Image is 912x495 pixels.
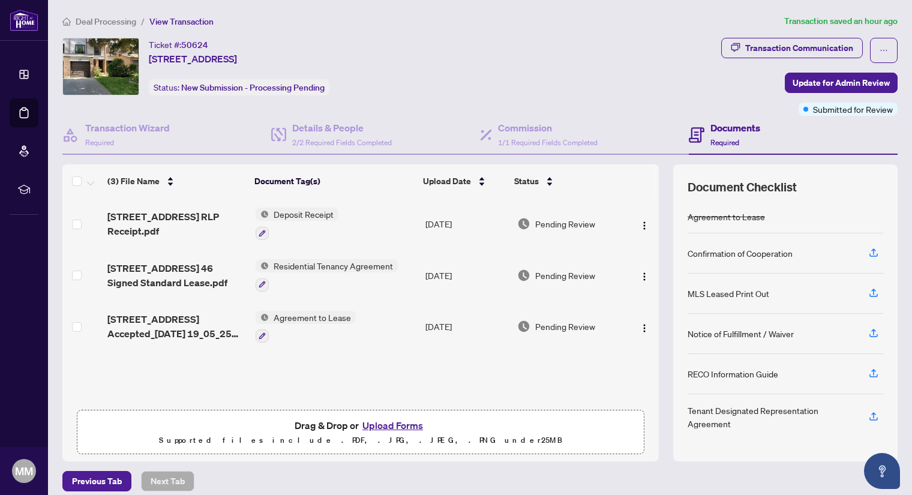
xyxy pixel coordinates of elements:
[535,217,595,230] span: Pending Review
[85,138,114,147] span: Required
[63,38,139,95] img: IMG-W12305871_1.jpg
[10,9,38,31] img: logo
[256,208,338,240] button: Status IconDeposit Receipt
[256,311,356,343] button: Status IconAgreement to Lease
[710,138,739,147] span: Required
[640,272,649,281] img: Logo
[640,323,649,333] img: Logo
[269,208,338,221] span: Deposit Receipt
[149,79,329,95] div: Status:
[149,38,208,52] div: Ticket #:
[85,121,170,135] h4: Transaction Wizard
[62,471,131,491] button: Previous Tab
[256,259,269,272] img: Status Icon
[688,247,793,260] div: Confirmation of Cooperation
[517,217,530,230] img: Document Status
[721,38,863,58] button: Transaction Communication
[292,138,392,147] span: 2/2 Required Fields Completed
[710,121,760,135] h4: Documents
[688,327,794,340] div: Notice of Fulfillment / Waiver
[745,38,853,58] div: Transaction Communication
[640,221,649,230] img: Logo
[141,471,194,491] button: Next Tab
[421,301,512,353] td: [DATE]
[517,269,530,282] img: Document Status
[107,261,246,290] span: [STREET_ADDRESS] 46 Signed Standard Lease.pdf
[498,121,598,135] h4: Commission
[103,164,250,198] th: (3) File Name
[688,210,765,223] div: Agreement to Lease
[535,269,595,282] span: Pending Review
[635,214,654,233] button: Logo
[359,418,427,433] button: Upload Forms
[72,472,122,491] span: Previous Tab
[256,259,398,292] button: Status IconResidential Tenancy Agreement
[688,287,769,300] div: MLS Leased Print Out
[688,367,778,380] div: RECO Information Guide
[423,175,471,188] span: Upload Date
[295,418,427,433] span: Drag & Drop or
[635,266,654,285] button: Logo
[269,259,398,272] span: Residential Tenancy Agreement
[793,73,890,92] span: Update for Admin Review
[149,52,237,66] span: [STREET_ADDRESS]
[77,410,644,455] span: Drag & Drop orUpload FormsSupported files include .PDF, .JPG, .JPEG, .PNG under25MB
[864,453,900,489] button: Open asap
[107,209,246,238] span: [STREET_ADDRESS] RLP Receipt.pdf
[509,164,623,198] th: Status
[149,16,214,27] span: View Transaction
[181,82,325,93] span: New Submission - Processing Pending
[421,198,512,250] td: [DATE]
[813,103,893,116] span: Submitted for Review
[250,164,418,198] th: Document Tag(s)
[784,14,898,28] article: Transaction saved an hour ago
[256,311,269,324] img: Status Icon
[421,250,512,301] td: [DATE]
[688,179,797,196] span: Document Checklist
[498,138,598,147] span: 1/1 Required Fields Completed
[256,208,269,221] img: Status Icon
[107,312,246,341] span: [STREET_ADDRESS] Accepted_[DATE] 19_05_25 1.pdf
[785,73,898,93] button: Update for Admin Review
[880,46,888,55] span: ellipsis
[62,17,71,26] span: home
[535,320,595,333] span: Pending Review
[76,16,136,27] span: Deal Processing
[85,433,637,448] p: Supported files include .PDF, .JPG, .JPEG, .PNG under 25 MB
[517,320,530,333] img: Document Status
[418,164,509,198] th: Upload Date
[181,40,208,50] span: 50624
[107,175,160,188] span: (3) File Name
[635,317,654,336] button: Logo
[292,121,392,135] h4: Details & People
[269,311,356,324] span: Agreement to Lease
[514,175,539,188] span: Status
[15,463,33,479] span: MM
[688,404,854,430] div: Tenant Designated Representation Agreement
[141,14,145,28] li: /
